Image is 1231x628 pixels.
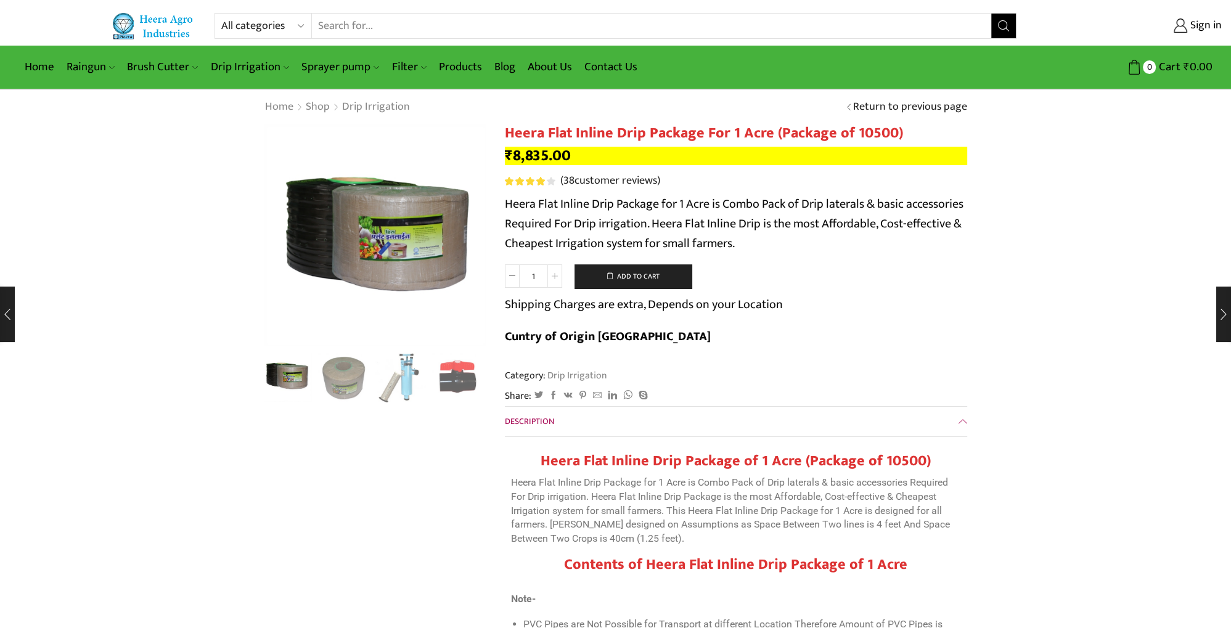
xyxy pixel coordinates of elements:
[318,353,369,404] img: Flat Inline Drip Package
[1184,57,1213,76] bdi: 0.00
[60,52,121,81] a: Raingun
[432,353,483,404] a: ball-vavle
[511,476,961,546] p: Heera Flat Inline Drip Package for 1 Acre is Combo Pack of Drip laterals & basic accessories Requ...
[318,353,369,402] li: 2 / 10
[521,52,578,81] a: About Us
[318,353,369,404] a: Drip Package Flat Inline2
[264,124,486,346] div: 1 / 10
[121,52,204,81] a: Brush Cutter
[505,414,554,428] span: Description
[488,52,521,81] a: Blog
[1029,55,1213,78] a: 0 Cart ₹0.00
[264,99,411,115] nav: Breadcrumb
[305,99,330,115] a: Shop
[541,449,931,473] strong: Heera Flat Inline Drip Package of 1 Acre (Package of 10500)
[386,52,433,81] a: Filter
[505,407,967,436] a: Description
[505,143,513,168] span: ₹
[432,353,483,402] li: 4 / 10
[1187,18,1222,34] span: Sign in
[575,264,692,289] button: Add to cart
[205,52,295,81] a: Drip Irrigation
[433,52,488,81] a: Products
[546,367,607,383] a: Drip Irrigation
[564,552,907,577] strong: Contents of Heera Flat Inline Drip Package of 1 Acre
[375,353,427,402] li: 3 / 10
[261,351,313,402] img: Flat Inline
[505,194,967,253] p: Heera Flat Inline Drip Package for 1 Acre is Combo Pack of Drip laterals & basic accessories Requ...
[520,264,547,288] input: Product quantity
[341,99,411,115] a: Drip Irrigation
[511,593,536,605] strong: Note-
[505,389,531,403] span: Share:
[18,52,60,81] a: Home
[560,173,660,189] a: (38customer reviews)
[505,295,783,314] p: Shipping Charges are extra, Depends on your Location
[375,353,427,404] img: Heera-super-clean-filter
[991,14,1016,38] button: Search button
[505,124,967,142] h1: Heera Flat Inline Drip Package For 1 Acre (Package of 10500)
[505,326,711,347] b: Cuntry of Origin [GEOGRAPHIC_DATA]
[1143,60,1156,73] span: 0
[853,99,967,115] a: Return to previous page
[295,52,385,81] a: Sprayer pump
[312,14,991,38] input: Search for...
[505,143,571,168] bdi: 8,835.00
[1156,59,1180,75] span: Cart
[505,177,555,186] div: Rated 4.21 out of 5
[261,353,313,402] li: 1 / 10
[505,369,607,383] span: Category:
[563,171,575,190] span: 38
[432,353,483,404] img: Flow Control Valve
[1035,15,1222,37] a: Sign in
[1184,57,1190,76] span: ₹
[505,177,557,186] span: 38
[578,52,644,81] a: Contact Us
[505,177,547,186] span: Rated out of 5 based on customer ratings
[264,99,294,115] a: Home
